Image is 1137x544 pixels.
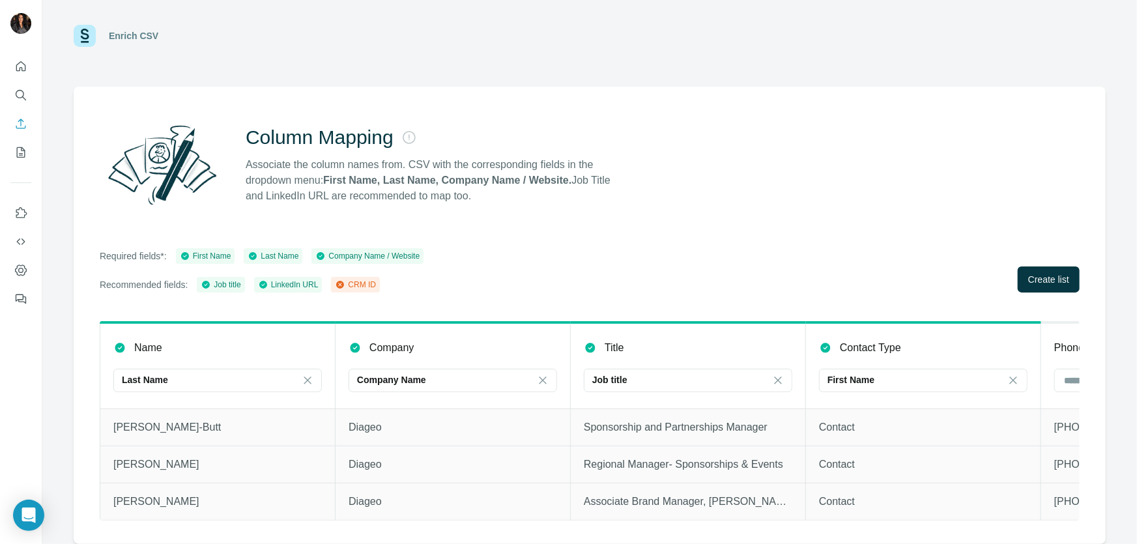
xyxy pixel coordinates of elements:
button: Use Surfe on LinkedIn [10,201,31,225]
button: Quick start [10,55,31,78]
p: Name [134,340,162,356]
div: Enrich CSV [109,29,158,42]
p: Associate Brand Manager, [PERSON_NAME] [584,494,792,509]
button: Enrich CSV [10,112,31,136]
p: Company [369,340,414,356]
img: Avatar [10,13,31,34]
p: First Name [828,373,874,386]
p: Recommended fields: [100,278,188,291]
p: Contact [819,457,1028,472]
button: Use Surfe API [10,230,31,253]
div: Open Intercom Messenger [13,500,44,531]
strong: First Name, Last Name, Company Name / Website. [323,175,571,186]
p: Diageo [349,457,557,472]
div: Company Name / Website [315,250,420,262]
h2: Column Mapping [246,126,394,149]
img: Surfe Logo [74,25,96,47]
button: Feedback [10,287,31,311]
div: First Name [180,250,231,262]
button: Create list [1018,266,1080,293]
button: Dashboard [10,259,31,282]
img: Surfe Illustration - Column Mapping [100,118,225,212]
p: Diageo [349,494,557,509]
div: Last Name [248,250,298,262]
p: Contact [819,420,1028,435]
p: [PERSON_NAME] [113,494,322,509]
p: Job title [592,373,627,386]
p: Diageo [349,420,557,435]
div: CRM ID [335,279,376,291]
button: My lists [10,141,31,164]
p: [PERSON_NAME] [113,457,322,472]
div: Job title [201,279,240,291]
p: [PERSON_NAME]-Butt [113,420,322,435]
button: Search [10,83,31,107]
p: Contact [819,494,1028,509]
p: Last Name [122,373,168,386]
p: Associate the column names from. CSV with the corresponding fields in the dropdown menu: Job Titl... [246,157,622,204]
p: Contact Type [840,340,901,356]
span: Create list [1028,273,1069,286]
p: Required fields*: [100,250,167,263]
p: Title [605,340,624,356]
p: Regional Manager- Sponsorships & Events [584,457,792,472]
p: Company Name [357,373,426,386]
div: LinkedIn URL [258,279,319,291]
p: Phone [1054,340,1084,356]
p: Sponsorship and Partnerships Manager [584,420,792,435]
